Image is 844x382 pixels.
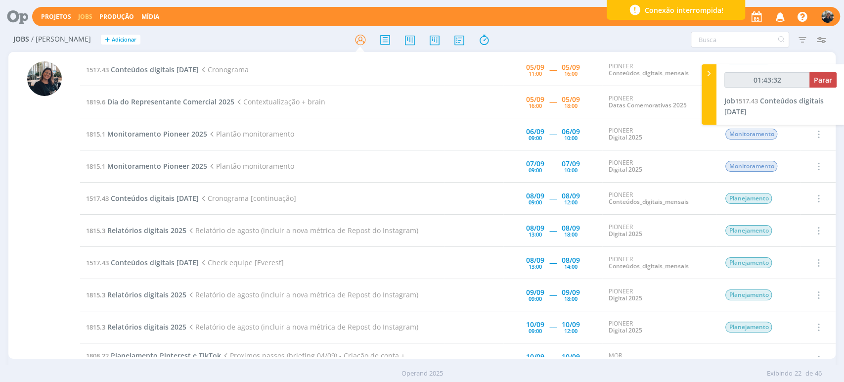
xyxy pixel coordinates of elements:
div: 06/09 [526,128,544,135]
div: 08/09 [526,257,544,264]
a: Digital 2025 [608,133,642,142]
span: 1808.22 [86,351,109,360]
span: ----- [549,226,557,235]
div: 09/09 [562,289,580,296]
span: Monitoramento Pioneer 2025 [107,161,207,171]
button: Mídia [138,13,162,21]
div: PIONEER [608,224,710,238]
span: Relatórios digitais 2025 [107,322,186,332]
img: M [821,10,834,23]
span: ----- [549,161,557,171]
div: 05/09 [562,96,580,103]
div: 18:00 [564,232,577,237]
div: 09:00 [529,296,542,301]
a: 1815.1Monitoramento Pioneer 2025 [86,129,207,139]
a: 1815.3Relatórios digitais 2025 [86,290,186,299]
input: Busca [691,32,789,48]
a: 1815.3Relatórios digitais 2025 [86,226,186,235]
a: Conteúdos_digitais_mensais [608,262,688,270]
span: Conteúdos digitais [DATE] [111,258,199,267]
div: 10/09 [526,353,544,360]
span: 1517.43 [735,96,758,105]
div: PIONEER [608,159,710,174]
div: 09:00 [529,167,542,173]
div: 06/09 [562,128,580,135]
span: Relatório de agosto (incluir a nova métrica de Repost do Instagram) [186,290,418,299]
span: 46 [815,369,822,379]
span: ----- [549,65,557,74]
span: ----- [549,258,557,267]
span: Conexão interrompida! [645,5,723,15]
a: 1815.1Monitoramento Pioneer 2025 [86,161,207,171]
span: ----- [549,129,557,139]
span: 1517.43 [86,65,109,74]
div: 18:00 [564,296,577,301]
a: Digital 2025 [608,230,642,238]
div: 08/09 [526,225,544,232]
span: Cronograma [199,65,249,74]
div: 13:00 [529,232,542,237]
div: 08/09 [562,257,580,264]
span: Cronograma [continuação] [199,193,296,203]
span: 1815.3 [86,323,105,332]
div: 10:00 [564,167,577,173]
div: 09:00 [529,135,542,141]
button: Parar [809,72,837,88]
button: Jobs [75,13,95,21]
div: 10:00 [564,135,577,141]
div: PIONEER [608,63,710,77]
a: 1815.3Relatórios digitais 2025 [86,322,186,332]
span: Adicionar [112,37,136,43]
span: Dia do Representante Comercial 2025 [107,97,234,106]
div: PIONEER [608,320,710,334]
span: 1517.43 [86,258,109,267]
a: Datas Comemorativas 2025 [608,101,686,109]
div: 09:00 [529,199,542,205]
a: Conteúdos_digitais_mensais [608,197,688,206]
span: ----- [549,290,557,299]
span: Conteúdos digitais [DATE] [724,96,824,116]
div: 10/09 [562,353,580,360]
a: 1819.6Dia do Representante Comercial 2025 [86,97,234,106]
div: PIONEER [608,127,710,142]
span: Jobs [13,35,29,44]
span: 1815.3 [86,226,105,235]
button: +Adicionar [101,35,140,45]
span: Monitoramento Pioneer 2025 [107,129,207,139]
a: 1517.43Conteúdos digitais [DATE] [86,193,199,203]
div: 08/09 [526,192,544,199]
a: Job1517.43Conteúdos digitais [DATE] [724,96,824,116]
div: PIONEER [608,191,710,206]
span: Plantão monitoramento [207,129,294,139]
div: 07/09 [526,160,544,167]
span: 1517.43 [86,194,109,203]
div: 16:00 [529,103,542,108]
div: 08/09 [562,225,580,232]
a: Produção [99,12,134,21]
div: 09:00 [529,328,542,334]
span: 1815.3 [86,290,105,299]
div: PIONEER [608,288,710,302]
span: Planejamento [725,322,772,333]
span: Conteúdos digitais [DATE] [111,193,199,203]
a: Digital 2025 [608,294,642,302]
div: 05/09 [562,64,580,71]
span: Planejamento [725,257,772,268]
div: 16:00 [564,71,577,76]
span: ----- [549,322,557,332]
span: Relatórios digitais 2025 [107,226,186,235]
span: Parar [814,75,832,85]
img: M [27,61,62,96]
span: Monitoramento [725,129,777,140]
span: Monitoramento [725,161,777,172]
button: M [821,8,834,25]
span: Check equipe [Everest] [199,258,284,267]
span: Conteúdos digitais [DATE] [111,65,199,74]
span: 1815.1 [86,162,105,171]
div: 10/09 [562,321,580,328]
span: Planejamento Pinterest e TikTok [111,351,221,360]
span: Contextualização + brain [234,97,325,106]
span: 22 [795,369,801,379]
a: Digital 2025 [608,165,642,174]
span: Relatórios digitais 2025 [107,290,186,299]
